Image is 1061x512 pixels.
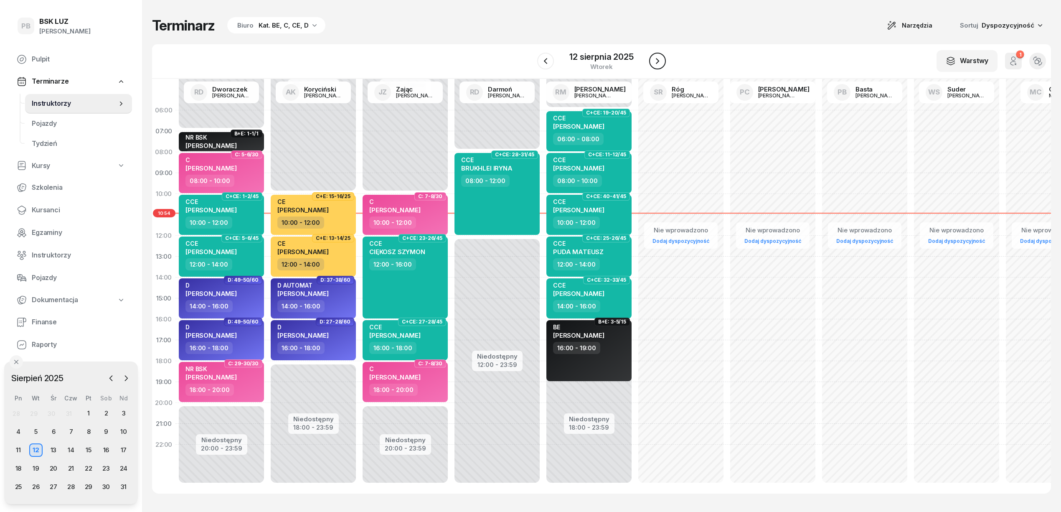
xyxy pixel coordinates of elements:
div: [PERSON_NAME] [39,26,91,37]
span: [PERSON_NAME] [185,331,237,339]
a: Szkolenia [10,178,132,198]
div: 5 [29,425,43,438]
div: BSK LUZ [39,18,91,25]
span: 10:54 [153,209,175,217]
div: Kat. BE, C, CE, D [259,20,309,31]
div: Pn [10,395,27,402]
span: RD [470,89,480,96]
div: Wt [27,395,45,402]
div: Biuro [237,20,254,31]
span: D: 27-28/60 [320,321,350,323]
div: [PERSON_NAME] [947,93,987,98]
div: 10 [117,425,130,438]
div: 10:00 - 12:00 [185,217,232,229]
span: C: 7-8/30 [418,363,442,364]
div: 14:00 - 16:00 [553,300,600,312]
div: 12:00 - 16:00 [369,258,416,270]
div: 13 [47,443,60,457]
a: Pojazdy [25,114,132,134]
span: PUDA MATEUSZ [553,248,604,256]
div: BE [553,324,604,331]
div: 16 [99,443,113,457]
span: Raporty [32,339,125,350]
div: 14 [64,443,78,457]
div: 12:00 - 14:00 [185,258,232,270]
div: Niedostępny [477,353,518,359]
span: D: 49-50/60 [228,321,259,323]
a: RDDworaczek[PERSON_NAME] [184,82,259,103]
a: Dokumentacja [10,290,132,310]
div: NR BSK [185,365,237,372]
div: 21 [64,462,78,475]
div: 12:00 - 23:59 [477,359,518,368]
span: Tydzień [32,138,125,149]
div: 16:00 - 18:00 [369,342,416,354]
div: 22:00 [152,434,175,455]
span: Sortuj [960,20,980,31]
a: RDDarmoń[PERSON_NAME] [459,82,535,103]
div: Róg [672,86,712,92]
span: Szkolenia [32,182,125,193]
div: 08:00 [152,142,175,163]
a: WSSuder[PERSON_NAME] [919,82,994,103]
span: B+E: 3-5/15 [598,321,626,323]
div: 19:00 [152,372,175,392]
div: 10:00 [152,183,175,204]
div: 12:00 [152,225,175,246]
span: [PERSON_NAME] [369,206,421,214]
a: Tydzień [25,134,132,154]
span: Pojazdy [32,118,125,129]
span: [PERSON_NAME] [185,373,237,381]
div: Suder [947,86,987,92]
span: C+CE: 25-26/45 [586,237,626,239]
div: D [185,282,237,289]
div: Niedostępny [293,416,334,422]
a: Finanse [10,312,132,332]
div: 8 [82,425,95,438]
button: Nie wprowadzonoDodaj dyspozycyjność [925,223,988,248]
span: C+CE: 27-28/45 [402,321,442,323]
div: [PERSON_NAME] [574,93,614,98]
span: Kursanci [32,205,125,216]
div: 18:00 [152,351,175,372]
span: Instruktorzy [32,250,125,261]
div: 15 [82,443,95,457]
div: Darmoń [488,86,528,92]
div: Nie wprowadzono [833,225,896,236]
span: Sierpień 2025 [8,372,67,385]
div: 18:00 - 20:00 [369,384,418,396]
span: D: 37-38/60 [320,279,350,281]
span: C+CE: 5-6/45 [225,237,259,239]
span: PB [21,23,30,30]
div: CCE [553,282,604,289]
span: Instruktorzy [32,98,117,109]
a: Instruktorzy [25,94,132,114]
div: 17:00 [152,330,175,351]
div: 29 [82,480,95,494]
div: 06:00 [152,100,175,121]
span: MC [1030,89,1042,96]
a: Pojazdy [10,268,132,288]
div: 17 [117,443,130,457]
div: 15:00 [152,288,175,309]
a: Kursy [10,156,132,176]
div: 18 [12,462,25,475]
button: Narzędzia [879,17,940,34]
div: 07:00 - 08:00 [185,150,236,163]
div: 16:00 [152,309,175,330]
a: Kursanci [10,200,132,220]
div: 7 [64,425,78,438]
div: [PERSON_NAME] [574,86,626,92]
a: Dodaj dyspozycyjność [925,236,988,246]
span: C+CE: 19-20/45 [586,112,626,114]
a: SRRóg[PERSON_NAME] [643,82,718,103]
span: Kursy [32,160,50,171]
div: 30 [99,480,113,494]
div: 2 [99,407,113,420]
div: D [277,324,329,331]
div: CCE [461,156,513,163]
span: [PERSON_NAME] [185,248,237,256]
a: Dodaj dyspozycyjność [741,236,805,246]
div: Pt [80,395,97,402]
button: Niedostępny12:00 - 23:59 [477,352,518,370]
